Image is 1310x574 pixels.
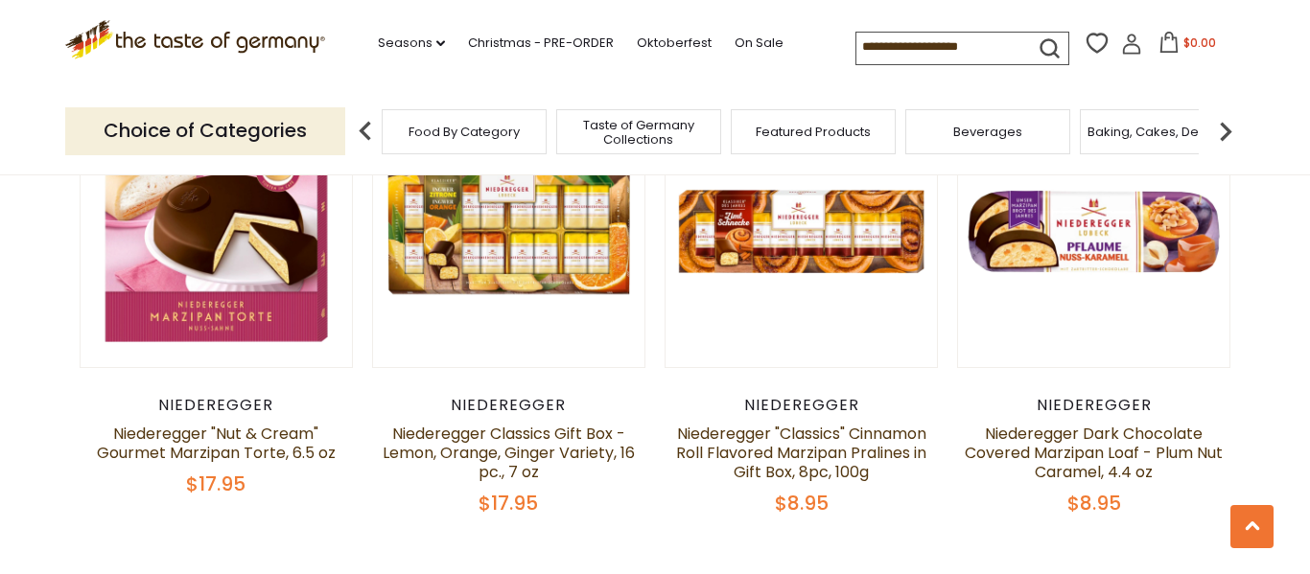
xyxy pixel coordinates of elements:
[637,33,712,54] a: Oktoberfest
[468,33,614,54] a: Christmas - PRE-ORDER
[957,396,1230,415] div: Niederegger
[1206,112,1245,150] img: next arrow
[81,96,352,367] img: Niederegger "Nut & Cream" Gourmet Marzipan Torte, 6.5 oz
[97,423,336,464] a: Niederegger "Nut & Cream" Gourmet Marzipan Torte, 6.5 oz
[1088,125,1236,139] a: Baking, Cakes, Desserts
[186,471,246,497] span: $17.95
[562,118,715,147] a: Taste of Germany Collections
[409,125,520,139] a: Food By Category
[372,396,645,415] div: Niederegger
[1183,34,1216,51] span: $0.00
[383,423,635,483] a: Niederegger Classics Gift Box -Lemon, Orange, Ginger Variety, 16 pc., 7 oz
[676,423,926,483] a: Niederegger "Classics" Cinnamon Roll Flavored Marzipan Pralines in Gift Box, 8pc, 100g
[1146,32,1228,60] button: $0.00
[378,33,445,54] a: Seasons
[346,112,385,150] img: previous arrow
[965,423,1223,483] a: Niederegger Dark Chocolate Covered Marzipan Loaf - Plum Nut Caramel, 4.4 oz
[1067,490,1121,517] span: $8.95
[373,96,644,367] img: Niederegger Classics Gift Box -Lemon, Orange, Ginger Variety, 16 pc., 7 oz
[756,125,871,139] a: Featured Products
[775,490,829,517] span: $8.95
[479,490,538,517] span: $17.95
[958,96,1229,367] img: Niederegger Dark Chocolate Covered Marzipan Loaf - Plum Nut Caramel, 4.4 oz
[735,33,784,54] a: On Sale
[953,125,1022,139] a: Beverages
[65,107,345,154] p: Choice of Categories
[665,396,938,415] div: Niederegger
[80,396,353,415] div: Niederegger
[666,96,937,367] img: Niederegger "Classics" Cinnamon Roll Flavored Marzipan Pralines in Gift Box, 8pc, 100g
